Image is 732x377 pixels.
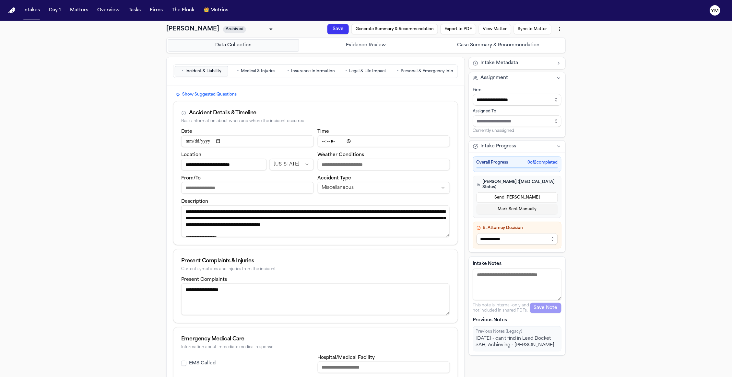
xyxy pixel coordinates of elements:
span: Currently unassigned [473,128,514,133]
div: Assigned To [473,109,561,114]
span: • [287,68,289,74]
label: Present Complaints [181,277,227,282]
h4: [PERSON_NAME] ([MEDICAL_DATA] Status) [477,179,558,190]
input: Hospital or medical facility [318,361,450,373]
div: Current symptoms and injuries from the incident [181,267,450,272]
button: Incident state [269,159,313,170]
label: Intake Notes [473,261,561,267]
div: Present Complaints & Injuries [181,257,450,265]
label: Date [181,129,192,134]
button: Go to Evidence Review step [301,39,432,51]
span: Archived [223,26,246,33]
label: Location [181,153,201,157]
label: EMS Called [189,360,216,367]
button: Intakes [21,5,42,16]
span: Legal & Life Impact [349,69,386,74]
span: Intake Metadata [481,60,518,66]
span: • [237,68,239,74]
p: Previous Notes [473,317,561,324]
textarea: Intake notes [473,268,561,300]
button: Save [327,24,349,34]
button: Go to Medical & Injuries [230,66,283,76]
div: [DATE] - can't find in Lead Docket SAH; Achieving - [PERSON_NAME] [476,336,559,348]
textarea: Present complaints [181,283,450,315]
div: Emergency Medical Care [181,335,450,343]
button: Go to Insurance Information [284,66,338,76]
button: Go to Incident & Liability [175,66,228,76]
button: More actions [554,23,566,35]
button: Export to PDF [441,24,476,34]
button: Sync to Matter [514,24,551,34]
span: Medical & Injuries [241,69,276,74]
input: Select firm [473,94,561,106]
h4: B. Attorney Decision [477,225,558,231]
span: • [397,68,399,74]
label: Description [181,199,208,204]
button: Go to Data Collection step [168,39,299,51]
div: Basic information about when and where the incident occurred [181,119,450,124]
button: Go to Personal & Emergency Info [394,66,456,76]
div: Information about immediate medical response [181,345,450,350]
button: Send [PERSON_NAME] [477,192,558,203]
span: Assignment [481,75,508,81]
span: Personal & Emergency Info [401,69,454,74]
button: View Matter [479,24,511,34]
div: Previous Notes (Legacy) [476,329,559,334]
img: Finch Logo [8,7,16,14]
button: Day 1 [46,5,64,16]
button: Intake Progress [469,141,565,152]
label: Weather Conditions [318,153,364,157]
input: Incident date [181,135,314,147]
p: This note is internal-only and not included in shared PDFs. [473,303,530,313]
a: Home [8,7,16,14]
button: Mark Sent Manually [477,204,558,214]
span: 0 of 2 completed [528,160,558,165]
button: Go to Case Summary & Recommendation step [433,39,564,51]
button: Matters [67,5,91,16]
label: Accident Type [318,176,351,181]
button: Intake Metadata [469,57,565,69]
input: Assign to staff member [473,115,561,127]
div: Firm [473,87,561,93]
div: Update intake status [223,25,275,34]
textarea: Incident description [181,205,450,237]
button: Firms [147,5,165,16]
button: Go to Legal & Life Impact [339,66,393,76]
span: Incident & Liability [185,69,221,74]
label: Time [318,129,329,134]
div: Accident Details & Timeline [189,109,256,117]
button: The Flock [169,5,197,16]
span: Insurance Information [291,69,335,74]
span: Overall Progress [477,160,508,165]
input: Incident time [318,135,450,147]
h1: [PERSON_NAME] [166,25,219,34]
input: Weather conditions [318,159,450,170]
button: Tasks [126,5,143,16]
input: Incident location [181,159,267,170]
span: • [346,68,348,74]
input: From/To destination [181,182,314,194]
span: • [182,68,183,74]
button: Generate Summary & Recommendation [351,24,438,34]
label: Hospital/Medical Facility [318,355,375,360]
label: From/To [181,176,201,181]
button: Show Suggested Questions [173,91,239,98]
nav: Intake steps [168,39,564,51]
span: Intake Progress [481,143,516,150]
button: crownMetrics [201,5,231,16]
button: Overview [95,5,122,16]
button: Assignment [469,72,565,84]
